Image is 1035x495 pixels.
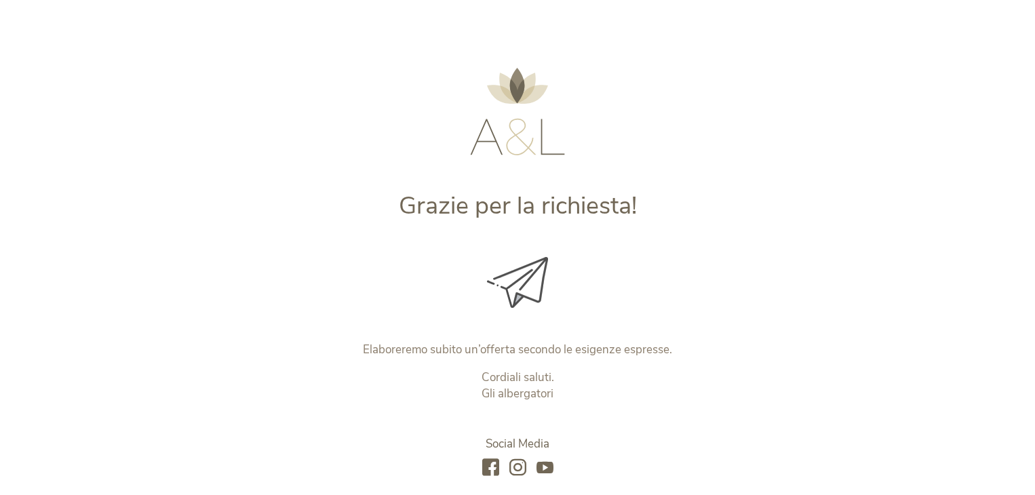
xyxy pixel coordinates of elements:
p: Cordiali saluti. Gli albergatori [235,370,801,402]
a: youtube [536,459,553,477]
a: instagram [509,459,526,477]
a: facebook [482,459,499,477]
span: Social Media [486,436,549,452]
img: Grazie per la richiesta! [487,257,548,308]
img: AMONTI & LUNARIS Wellnessresort [470,68,565,155]
span: Grazie per la richiesta! [399,189,637,222]
p: Elaboreremo subito un’offerta secondo le esigenze espresse. [235,342,801,358]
